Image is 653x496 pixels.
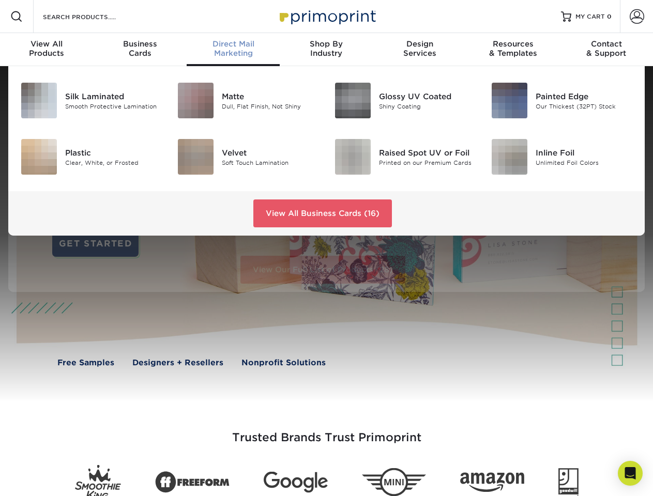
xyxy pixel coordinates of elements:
[618,461,643,486] div: Open Intercom Messenger
[466,39,559,49] span: Resources
[280,33,373,66] a: Shop ByIndustry
[280,39,373,49] span: Shop By
[373,39,466,58] div: Services
[460,473,524,492] img: Amazon
[575,12,605,21] span: MY CART
[253,199,392,227] a: View All Business Cards (16)
[466,33,559,66] a: Resources& Templates
[373,39,466,49] span: Design
[187,33,280,66] a: Direct MailMarketing
[240,256,405,284] a: View Our Full List of Products (28)
[280,39,373,58] div: Industry
[42,10,143,23] input: SEARCH PRODUCTS.....
[93,39,186,58] div: Cards
[264,472,328,493] img: Google
[93,39,186,49] span: Business
[24,406,629,457] h3: Trusted Brands Trust Primoprint
[373,33,466,66] a: DesignServices
[558,468,579,496] img: Goodwill
[275,5,378,27] img: Primoprint
[93,33,186,66] a: BusinessCards
[466,39,559,58] div: & Templates
[187,39,280,49] span: Direct Mail
[607,13,612,20] span: 0
[187,39,280,58] div: Marketing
